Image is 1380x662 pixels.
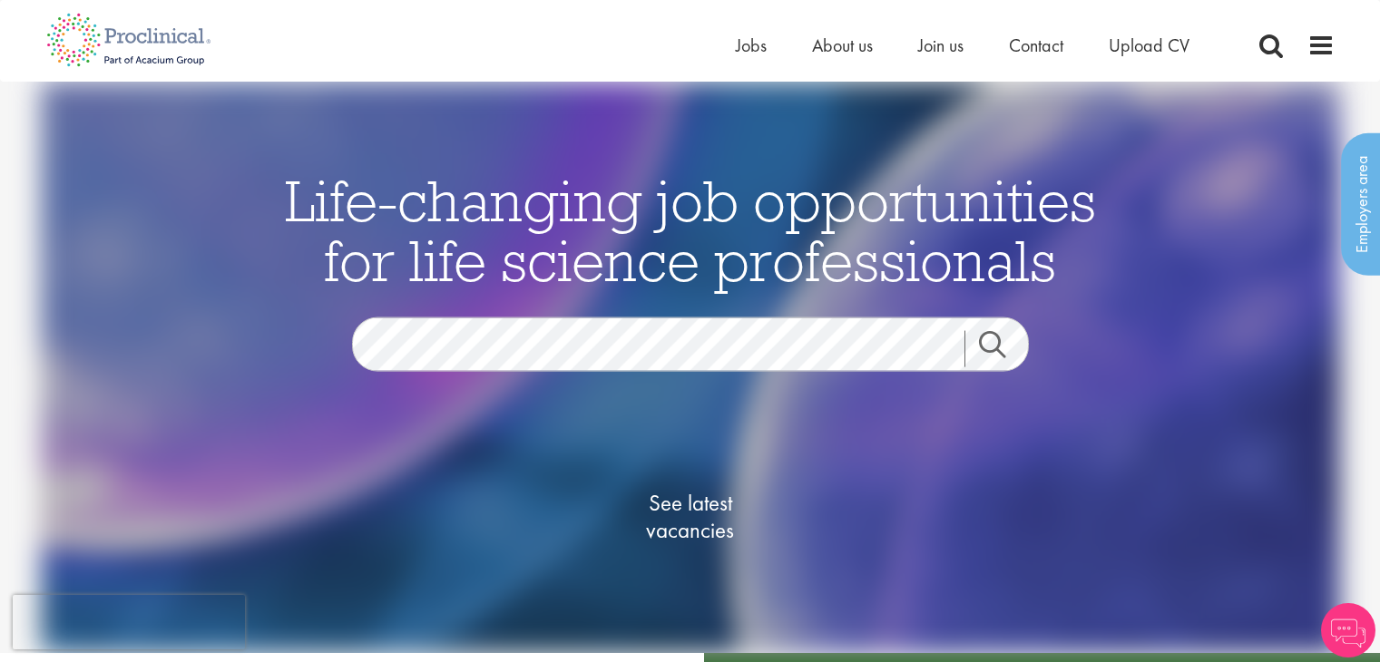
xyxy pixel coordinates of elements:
[918,34,964,57] a: Join us
[285,163,1096,296] span: Life-changing job opportunities for life science professionals
[1321,603,1375,657] img: Chatbot
[41,82,1339,653] img: candidate home
[736,34,767,57] a: Jobs
[600,416,781,616] a: See latestvacancies
[1009,34,1063,57] a: Contact
[812,34,873,57] a: About us
[13,595,245,649] iframe: reCAPTCHA
[964,330,1042,366] a: Job search submit button
[600,489,781,543] span: See latest vacancies
[1109,34,1189,57] a: Upload CV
